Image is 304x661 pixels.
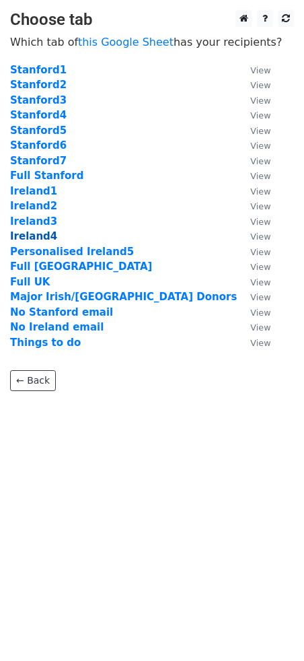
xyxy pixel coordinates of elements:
a: View [237,94,270,106]
small: View [250,232,270,242]
small: View [250,277,270,287]
small: View [250,247,270,257]
small: View [250,80,270,90]
a: Stanford4 [10,109,67,121]
a: View [237,337,270,349]
a: View [237,321,270,333]
a: Ireland1 [10,185,57,197]
a: Full [GEOGRAPHIC_DATA] [10,260,152,273]
a: View [237,64,270,76]
small: View [250,201,270,211]
small: View [250,96,270,106]
a: Ireland3 [10,215,57,228]
a: View [237,291,270,303]
small: View [250,171,270,181]
a: Ireland2 [10,200,57,212]
small: View [250,262,270,272]
h3: Choose tab [10,10,294,30]
a: Stanford2 [10,79,67,91]
small: View [250,156,270,166]
a: this Google Sheet [78,36,174,48]
a: View [237,109,270,121]
a: View [237,200,270,212]
small: View [250,65,270,75]
a: View [237,125,270,137]
small: View [250,292,270,302]
small: View [250,338,270,348]
small: View [250,186,270,197]
a: View [237,260,270,273]
a: View [237,139,270,151]
small: View [250,141,270,151]
a: View [237,79,270,91]
a: No Stanford email [10,306,113,318]
a: Full UK [10,276,50,288]
a: ← Back [10,370,56,391]
a: View [237,170,270,182]
a: Ireland4 [10,230,57,242]
small: View [250,322,270,333]
a: View [237,230,270,242]
a: View [237,306,270,318]
a: No Ireland email [10,321,104,333]
a: View [237,276,270,288]
a: Major Irish/[GEOGRAPHIC_DATA] Donors [10,291,237,303]
a: Stanford7 [10,155,67,167]
a: Stanford3 [10,94,67,106]
a: View [237,155,270,167]
small: View [250,217,270,227]
a: View [237,185,270,197]
a: Stanford1 [10,64,67,76]
a: Full Stanford [10,170,83,182]
iframe: Chat Widget [237,596,304,661]
a: Things to do [10,337,81,349]
a: Stanford5 [10,125,67,137]
p: Which tab of has your recipients? [10,35,294,49]
small: View [250,110,270,120]
small: View [250,126,270,136]
a: Personalised Ireland5 [10,246,134,258]
a: View [237,246,270,258]
a: Stanford6 [10,139,67,151]
a: View [237,215,270,228]
small: View [250,308,270,318]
